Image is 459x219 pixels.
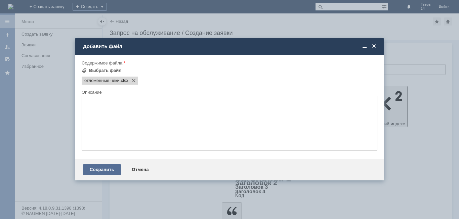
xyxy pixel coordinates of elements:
[83,43,377,49] div: Добавить файл
[3,3,98,13] div: Добрый вечер,прошу удалить оч во вложении
[82,61,376,65] div: Содержимое файла
[120,78,128,83] span: отложенные чеки.xlsx
[82,90,376,94] div: Описание
[361,43,368,49] span: Свернуть (Ctrl + M)
[371,43,377,49] span: Закрыть
[89,68,122,73] div: Выбрать файл
[84,78,120,83] span: отложенные чеки.xlsx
